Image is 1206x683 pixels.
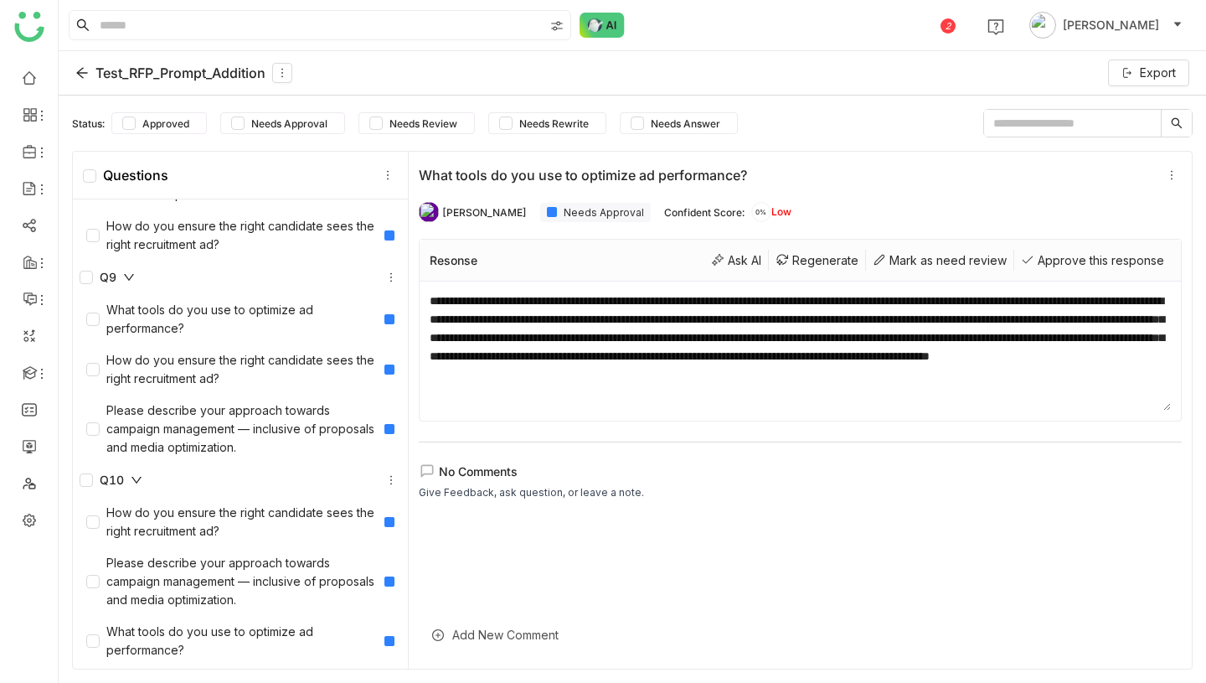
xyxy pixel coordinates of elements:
span: Needs Answer [644,117,727,130]
span: Export [1140,64,1176,82]
img: ask-buddy-normal.svg [580,13,625,38]
div: How do you ensure the right candidate sees the right recruitment ad? [86,504,378,541]
div: Test_RFP_Prompt_Addition [75,63,292,83]
span: Needs Approval [245,117,334,130]
div: Q10 [73,463,408,497]
img: lms-comment.svg [419,463,435,479]
div: Approve this response [1014,250,1171,271]
div: Please describe your approach towards campaign management — inclusive of proposals and media opti... [86,554,378,609]
div: How do you ensure the right candidate sees the right recruitment ad? [86,217,378,254]
img: 671209acaf585a2378d5d1f7 [419,202,439,222]
button: [PERSON_NAME] [1026,12,1186,39]
div: Needs Approval [540,203,651,222]
img: help.svg [987,18,1004,35]
div: What tools do you use to optimize ad performance? [86,301,378,338]
span: Approved [136,117,196,130]
div: Low [751,202,791,222]
div: Please describe your approach towards campaign management — inclusive of proposals and media opti... [86,401,378,457]
img: search-type.svg [550,19,564,33]
div: Mark as need review [866,250,1014,271]
div: Resonse [430,253,477,267]
div: Questions [83,167,168,184]
div: Give Feedback, ask question, or leave a note. [419,484,644,501]
div: Add New Comment [419,614,1182,655]
span: Needs Review [383,117,464,130]
img: logo [14,12,44,42]
div: What tools do you use to optimize ad performance? [86,623,378,660]
div: [PERSON_NAME] [442,206,527,219]
div: Confident Score: [664,206,745,219]
span: 0% [751,209,771,215]
div: How do you ensure the right candidate sees the right recruitment ad? [86,351,378,388]
span: [PERSON_NAME] [1063,16,1159,34]
div: Q9 [80,268,135,287]
button: Export [1108,60,1189,86]
img: avatar [1029,12,1056,39]
span: No Comments [439,464,518,479]
div: 2 [941,18,956,34]
div: What tools do you use to optimize ad performance? [419,167,1155,184]
div: Ask AI [704,250,769,271]
div: Q10 [80,471,142,489]
span: Needs Rewrite [513,117,595,130]
div: Q9 [73,261,408,294]
div: Status: [72,117,105,130]
div: Regenerate [769,250,866,271]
